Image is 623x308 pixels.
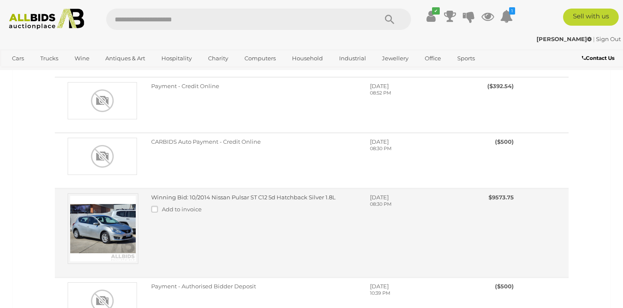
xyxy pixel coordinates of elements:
[370,283,389,290] span: [DATE]
[100,51,151,65] a: Antiques & Art
[5,9,89,30] img: Allbids.com.au
[432,7,440,15] i: ✔
[151,138,261,145] span: CARBIDS Auto Payment - Credit Online
[68,138,137,175] img: CARBIDS Auto Payment - Credit Online
[509,7,515,15] i: 1
[495,283,514,290] span: ($500)
[425,9,438,24] a: ✔
[151,283,256,290] span: Payment - Authorised Bidder Deposit
[500,9,513,24] a: 1
[582,53,617,63] a: Contact Us
[334,51,372,65] a: Industrial
[537,36,592,42] strong: [PERSON_NAME]
[6,51,30,65] a: Cars
[537,36,593,42] a: [PERSON_NAME]
[69,51,95,65] a: Wine
[370,145,451,152] p: 08:30 PM
[593,36,595,42] span: |
[6,65,78,80] a: [GEOGRAPHIC_DATA]
[286,51,328,65] a: Household
[368,9,411,30] button: Search
[370,83,389,89] span: [DATE]
[452,51,480,65] a: Sports
[239,51,281,65] a: Computers
[582,55,614,61] b: Contact Us
[489,194,514,201] span: $9573.75
[495,138,514,145] span: ($500)
[563,9,619,26] a: Sell with us
[419,51,447,65] a: Office
[203,51,234,65] a: Charity
[370,138,389,145] span: [DATE]
[151,83,219,89] span: Payment - Credit Online
[35,51,64,65] a: Trucks
[376,51,414,65] a: Jewellery
[370,290,451,297] p: 10:39 PM
[156,51,197,65] a: Hospitality
[68,82,137,119] img: Payment - Credit Online
[162,206,202,213] span: Add to invoice
[151,194,336,201] a: Winning Bid: 10/2014 Nissan Pulsar ST C12 5d Hatchback Silver 1.8L
[370,194,389,201] span: [DATE]
[487,83,514,89] span: ($392.54)
[68,193,138,264] img: Winning Bid: 10/2014 Nissan Pulsar ST C12 5d Hatchback Silver 1.8L
[370,90,451,97] p: 08:52 PM
[596,36,621,42] a: Sign Out
[370,201,451,208] p: 08:30 PM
